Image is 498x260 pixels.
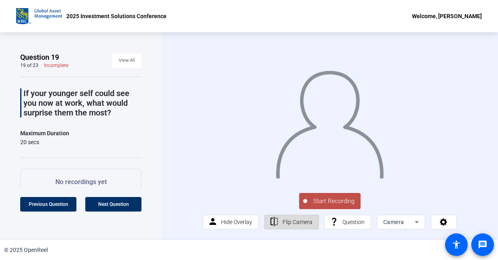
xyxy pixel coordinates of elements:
[342,219,365,225] span: Question
[20,62,38,69] div: 19 of 23
[208,217,218,227] mat-icon: person
[33,177,129,187] p: No recordings yet
[20,128,69,138] div: Maximum Duration
[20,52,59,62] span: Question 19
[4,246,48,254] div: © 2025 OpenReel
[221,219,252,225] span: Hide Overlay
[383,219,404,225] span: Camera
[275,64,384,178] img: overlay
[44,62,68,69] div: Incomplete
[307,197,361,206] span: Start Recording
[29,201,68,207] span: Previous Question
[452,240,461,250] mat-icon: accessibility
[98,201,129,207] span: Next Question
[299,193,361,209] button: Start Recording
[20,197,76,212] button: Previous Question
[324,215,371,229] button: Question
[66,11,167,21] p: 2025 Investment Solutions Conference
[112,53,141,68] button: View All
[329,217,339,227] mat-icon: question_mark
[269,217,279,227] mat-icon: flip
[264,215,319,229] button: Flip Camera
[203,215,259,229] button: Hide Overlay
[16,8,62,24] img: OpenReel logo
[33,177,129,195] div: Once you record a video it will show up here.
[119,55,135,67] span: View All
[412,11,482,21] div: Welcome, [PERSON_NAME]
[478,240,487,250] mat-icon: message
[23,88,141,117] p: If your younger self could see you now at work, what would surprise them the most?
[20,138,69,146] div: 20 secs
[85,197,141,212] button: Next Question
[283,219,312,225] span: Flip Camera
